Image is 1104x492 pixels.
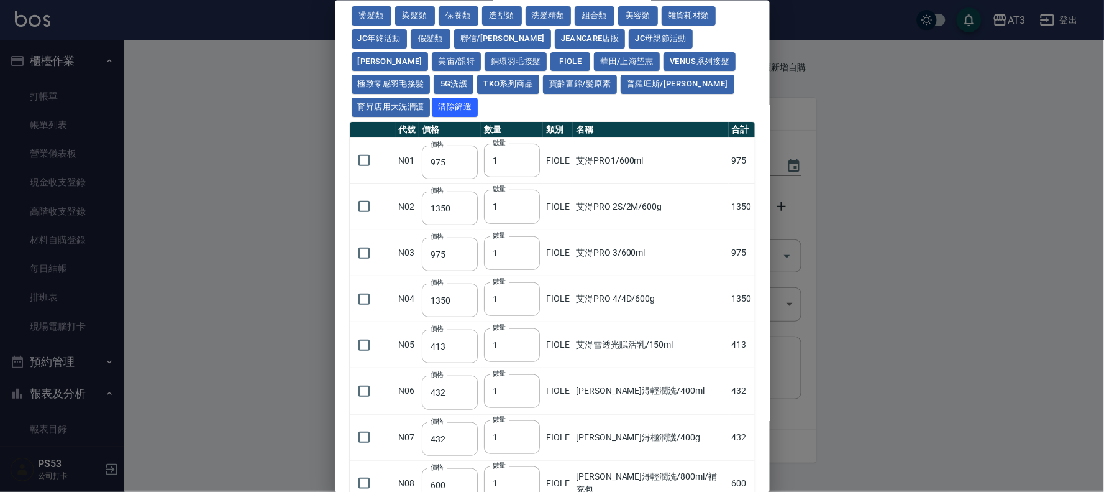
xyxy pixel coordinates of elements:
[431,462,444,471] label: 價格
[493,415,506,424] label: 數量
[395,6,435,26] button: 染髮類
[431,324,444,333] label: 價格
[493,138,506,147] label: 數量
[396,230,419,276] td: N03
[573,276,729,322] td: 艾淂PRO 4/4D/600g
[729,414,755,460] td: 432
[573,414,729,460] td: [PERSON_NAME]淂極潤護/400g
[493,368,506,378] label: 數量
[352,75,431,94] button: 極致零感羽毛接髮
[573,183,729,230] td: 艾淂PRO 2S/2M/600g
[482,6,522,26] button: 造型類
[396,322,419,368] td: N05
[543,121,573,137] th: 類別
[573,322,729,368] td: 艾淂雪透光賦活乳/150ml
[543,183,573,230] td: FIOLE
[493,322,506,332] label: 數量
[629,29,693,48] button: JC母親節活動
[573,368,729,414] td: [PERSON_NAME]淂輕潤洗/400ml
[352,52,429,71] button: [PERSON_NAME]
[352,98,431,117] button: 育昇店用大洗潤護
[431,416,444,425] label: 價格
[493,184,506,193] label: 數量
[543,276,573,322] td: FIOLE
[543,137,573,183] td: FIOLE
[664,52,736,71] button: Venus系列接髮
[396,121,419,137] th: 代號
[396,137,419,183] td: N01
[543,368,573,414] td: FIOLE
[543,322,573,368] td: FIOLE
[477,75,539,94] button: TKO系列商品
[621,75,734,94] button: 普羅旺斯/[PERSON_NAME]
[729,121,755,137] th: 合計
[618,6,658,26] button: 美容類
[543,414,573,460] td: FIOLE
[396,414,419,460] td: N07
[396,276,419,322] td: N04
[573,230,729,276] td: 艾淂PRO 3/600ml
[431,139,444,149] label: 價格
[493,230,506,239] label: 數量
[431,370,444,379] label: 價格
[729,322,755,368] td: 413
[662,6,716,26] button: 雜貨耗材類
[555,29,626,48] button: JeanCare店販
[396,368,419,414] td: N06
[573,121,729,137] th: 名稱
[454,29,551,48] button: 聯信/[PERSON_NAME]
[594,52,660,71] button: 華田/上海望志
[432,98,478,117] button: 清除篩選
[729,230,755,276] td: 975
[431,232,444,241] label: 價格
[575,6,614,26] button: 組合類
[550,52,590,71] button: FIOLE
[543,75,617,94] button: 寶齡富錦/髮原素
[431,185,444,195] label: 價格
[431,278,444,287] label: 價格
[729,137,755,183] td: 975
[543,230,573,276] td: FIOLE
[485,52,547,71] button: 銅環羽毛接髮
[481,121,543,137] th: 數量
[729,276,755,322] td: 1350
[493,461,506,470] label: 數量
[432,52,481,71] button: 美宙/韻特
[411,29,450,48] button: 假髮類
[573,137,729,183] td: 艾淂PRO1/600ml
[419,121,481,137] th: 價格
[434,75,473,94] button: 5G洗護
[439,6,478,26] button: 保養類
[526,6,572,26] button: 洗髮精類
[352,6,391,26] button: 燙髮類
[493,276,506,285] label: 數量
[729,183,755,230] td: 1350
[352,29,407,48] button: JC年終活動
[396,183,419,230] td: N02
[729,368,755,414] td: 432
